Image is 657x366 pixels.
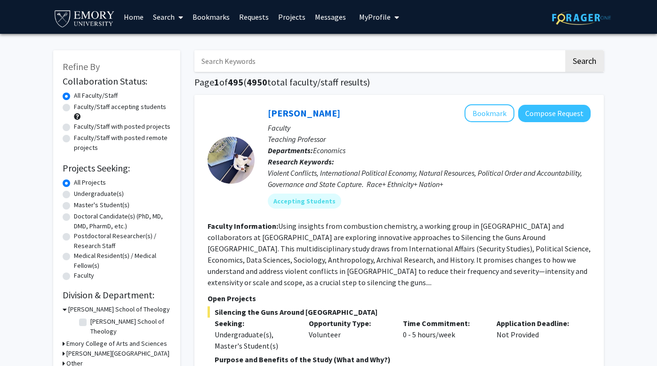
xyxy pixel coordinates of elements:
label: Medical Resident(s) / Medical Fellow(s) [74,251,171,271]
mat-chip: Accepting Students [268,194,341,209]
label: [PERSON_NAME] School of Theology [90,317,168,336]
label: Faculty/Staff accepting students [74,102,166,112]
a: Projects [273,0,310,33]
button: Compose Request to Melvin Ayogu [518,105,591,122]
span: Silencing the Guns Around [GEOGRAPHIC_DATA] [208,306,591,318]
a: Requests [234,0,273,33]
a: Bookmarks [188,0,234,33]
label: Postdoctoral Researcher(s) / Research Staff [74,231,171,251]
h3: Emory College of Arts and Sciences [66,339,167,349]
span: 495 [228,76,243,88]
strong: Purpose and Benefits of the Study (What and Why?) [215,355,391,364]
b: Research Keywords: [268,157,334,166]
p: Teaching Professor [268,133,591,145]
label: Doctoral Candidate(s) (PhD, MD, DMD, PharmD, etc.) [74,211,171,231]
a: Home [119,0,148,33]
label: All Projects [74,178,106,187]
span: 4950 [247,76,267,88]
a: Search [148,0,188,33]
span: Economics [313,146,345,155]
p: Open Projects [208,293,591,304]
h3: [PERSON_NAME][GEOGRAPHIC_DATA] [66,349,169,358]
h3: [PERSON_NAME] School of Theology [68,304,170,314]
h2: Projects Seeking: [63,163,171,174]
iframe: Chat [7,324,40,359]
div: Not Provided [489,318,584,351]
button: Add Melvin Ayogu to Bookmarks [465,104,514,122]
label: Faculty [74,271,94,280]
label: Master's Student(s) [74,200,129,210]
h2: Division & Department: [63,289,171,301]
h1: Page of ( total faculty/staff results) [194,77,604,88]
fg-read-more: Using insights from combustion chemistry, a working group in [GEOGRAPHIC_DATA] and collaborators ... [208,221,591,287]
p: Time Commitment: [403,318,483,329]
p: Seeking: [215,318,295,329]
button: Search [565,50,604,72]
span: My Profile [359,12,391,22]
b: Departments: [268,146,313,155]
span: 1 [214,76,219,88]
div: Violent Conflicts, International Political Economy, Natural Resources, Political Order and Accoun... [268,167,591,190]
img: ForagerOne Logo [552,10,611,25]
img: Emory University Logo [53,8,116,29]
a: Messages [310,0,351,33]
input: Search Keywords [194,50,564,72]
p: Faculty [268,122,591,133]
div: 0 - 5 hours/week [396,318,490,351]
p: Opportunity Type: [309,318,389,329]
a: [PERSON_NAME] [268,107,340,119]
span: Refine By [63,61,100,72]
b: Faculty Information: [208,221,278,231]
div: Undergraduate(s), Master's Student(s) [215,329,295,351]
div: Volunteer [302,318,396,351]
label: Undergraduate(s) [74,189,124,199]
p: Application Deadline: [497,318,577,329]
label: Faculty/Staff with posted remote projects [74,133,171,153]
label: All Faculty/Staff [74,91,118,101]
label: Faculty/Staff with posted projects [74,122,170,132]
h2: Collaboration Status: [63,76,171,87]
